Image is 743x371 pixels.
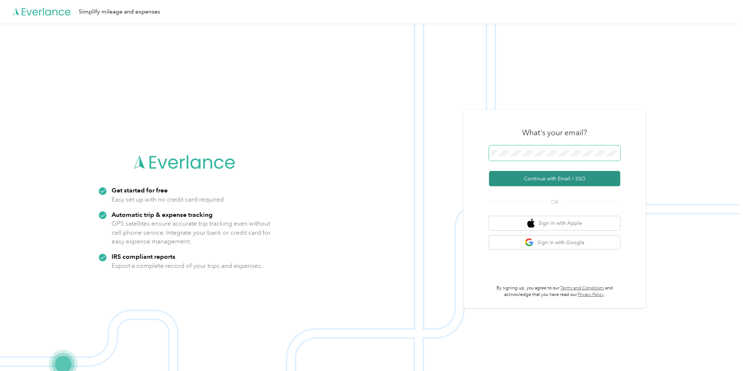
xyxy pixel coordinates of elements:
[112,219,271,246] p: GPS satellites ensure accurate trip tracking even without cell phone service. Integrate your bank...
[522,128,587,138] h3: What's your email?
[79,7,160,16] div: Simplify mileage and expenses
[542,198,567,206] span: OR
[578,292,604,297] a: Privacy Policy
[489,285,620,298] p: By signing up, you agree to our and acknowledge that you have read our .
[112,186,168,194] strong: Get started for free
[489,235,620,250] button: google logoSign in with Google
[560,285,604,291] a: Terms and Conditions
[112,261,262,270] p: Export a complete record of your trips and expenses.
[527,219,534,228] img: apple logo
[489,216,620,230] button: apple logoSign in with Apple
[112,195,224,204] p: Easy set up with no credit card required
[525,238,534,247] img: google logo
[112,211,213,218] strong: Automatic trip & expense tracking
[112,253,175,260] strong: IRS compliant reports
[489,171,620,186] button: Continue with Email / SSO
